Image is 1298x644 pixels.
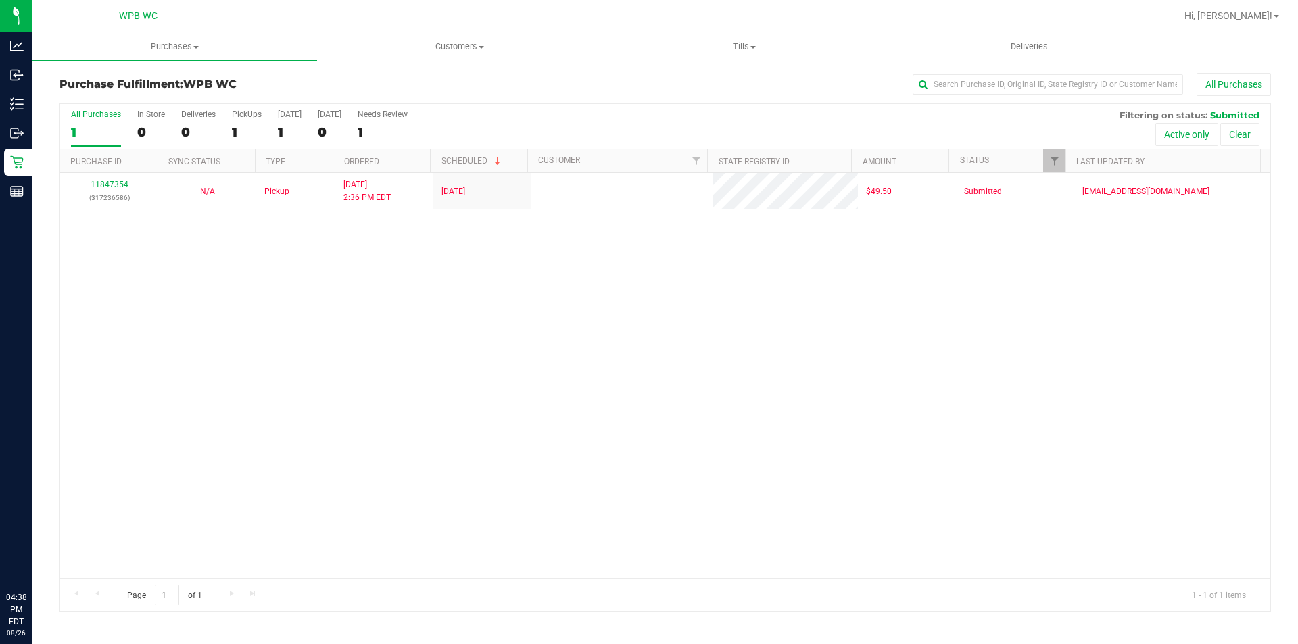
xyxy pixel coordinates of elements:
button: All Purchases [1197,73,1271,96]
span: 1 - 1 of 1 items [1181,585,1257,605]
div: 0 [137,124,165,140]
span: WPB WC [183,78,237,91]
div: [DATE] [318,109,341,119]
div: 0 [318,124,341,140]
a: Type [266,157,285,166]
div: 1 [278,124,302,140]
span: Submitted [964,185,1002,198]
a: Customers [317,32,602,61]
div: [DATE] [278,109,302,119]
span: Pickup [264,185,289,198]
div: Needs Review [358,109,408,119]
span: Tills [602,41,886,53]
button: N/A [200,185,215,198]
span: Page of 1 [116,585,213,605]
a: 11847354 [91,180,128,189]
span: Purchases [32,41,317,53]
a: Customer [538,155,580,165]
div: 1 [358,124,408,140]
iframe: Resource center [14,536,54,576]
a: State Registry ID [719,157,790,166]
span: Filtering on status: [1120,109,1207,120]
span: [DATE] 2:36 PM EDT [343,178,391,204]
a: Ordered [344,157,379,166]
span: Submitted [1210,109,1259,120]
div: All Purchases [71,109,121,119]
a: Purchase ID [70,157,122,166]
button: Active only [1155,123,1218,146]
inline-svg: Reports [10,184,24,198]
span: Hi, [PERSON_NAME]! [1184,10,1272,21]
div: 1 [232,124,262,140]
a: Amount [863,157,896,166]
a: Status [960,155,989,165]
p: (317236586) [68,191,150,204]
a: Filter [685,149,707,172]
span: WPB WC [119,10,158,22]
inline-svg: Outbound [10,126,24,140]
a: Sync Status [168,157,220,166]
inline-svg: Inbound [10,68,24,82]
span: [EMAIL_ADDRESS][DOMAIN_NAME] [1082,185,1209,198]
span: $49.50 [866,185,892,198]
div: 1 [71,124,121,140]
div: In Store [137,109,165,119]
span: Not Applicable [200,187,215,196]
h3: Purchase Fulfillment: [59,78,463,91]
p: 08/26 [6,628,26,638]
span: Customers [318,41,601,53]
inline-svg: Analytics [10,39,24,53]
inline-svg: Retail [10,155,24,169]
div: 0 [181,124,216,140]
input: 1 [155,585,179,605]
div: PickUps [232,109,262,119]
a: Deliveries [887,32,1172,61]
button: Clear [1220,123,1259,146]
div: Deliveries [181,109,216,119]
a: Tills [602,32,886,61]
p: 04:38 PM EDT [6,591,26,628]
a: Filter [1043,149,1065,172]
span: [DATE] [441,185,465,198]
a: Last Updated By [1076,157,1145,166]
input: Search Purchase ID, Original ID, State Registry ID or Customer Name... [913,74,1183,95]
span: Deliveries [992,41,1066,53]
a: Purchases [32,32,317,61]
inline-svg: Inventory [10,97,24,111]
a: Scheduled [441,156,503,166]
